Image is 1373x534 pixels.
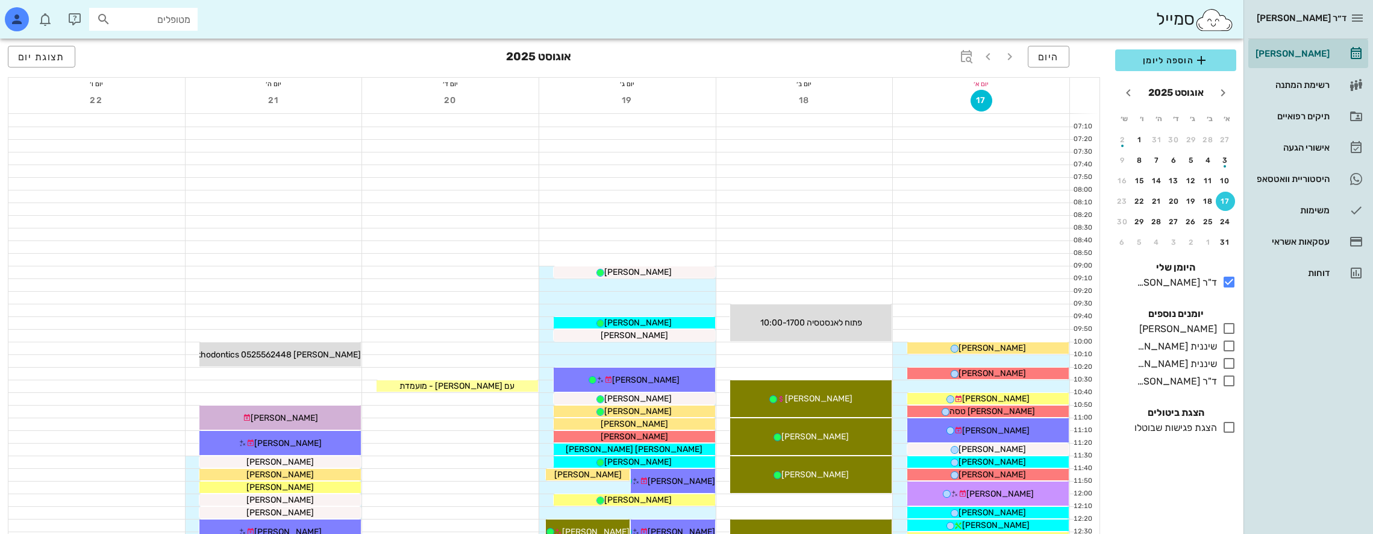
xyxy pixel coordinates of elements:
div: הצגת פגישות שבוטלו [1130,421,1217,435]
button: 24 [1216,212,1235,231]
span: [PERSON_NAME] [601,419,668,429]
span: [PERSON_NAME] [PERSON_NAME] [566,444,702,454]
div: 11:20 [1070,438,1095,448]
div: 6 [1165,156,1184,165]
span: [PERSON_NAME] [959,470,1026,480]
div: 2 [1181,238,1201,247]
button: 7 [1147,151,1166,170]
div: יום ג׳ [539,78,716,90]
div: 07:20 [1070,134,1095,145]
button: 5 [1130,233,1149,252]
button: 18 [1199,192,1218,211]
div: 28 [1199,136,1218,144]
div: יום א׳ [893,78,1069,90]
span: [PERSON_NAME] טסה [949,406,1035,416]
th: ש׳ [1116,108,1132,129]
button: 4 [1199,151,1218,170]
span: [PERSON_NAME] American Orthodontics 0525562448 [151,350,361,360]
span: 19 [616,95,638,105]
div: 7 [1147,156,1166,165]
button: 14 [1147,171,1166,190]
span: [PERSON_NAME] [246,470,314,480]
th: ב׳ [1202,108,1218,129]
span: היום [1038,51,1059,63]
button: 1 [1199,233,1218,252]
button: הוספה ליומן [1115,49,1236,71]
div: דוחות [1253,268,1330,278]
span: פתוח לאנסטסיה 10:00-1700 [760,318,862,328]
span: [PERSON_NAME] [604,495,672,505]
a: עסקאות אשראי [1248,227,1368,256]
div: רשימת המתנה [1253,80,1330,90]
button: 26 [1181,212,1201,231]
th: א׳ [1219,108,1235,129]
a: היסטוריית וואטסאפ [1248,165,1368,193]
div: 13 [1165,177,1184,185]
span: [PERSON_NAME] [648,476,715,486]
span: [PERSON_NAME] [246,507,314,518]
span: 17 [971,95,992,105]
button: 4 [1147,233,1166,252]
span: [PERSON_NAME] [781,470,849,480]
div: 14 [1147,177,1166,185]
h4: היומן שלי [1115,260,1236,275]
span: [PERSON_NAME] [959,457,1026,467]
button: 19 [1181,192,1201,211]
div: 09:00 [1070,261,1095,271]
a: רשימת המתנה [1248,71,1368,99]
a: [PERSON_NAME] [1248,39,1368,68]
span: [PERSON_NAME] [962,520,1030,530]
button: 3 [1165,233,1184,252]
div: 11 [1199,177,1218,185]
img: SmileCloud logo [1195,8,1234,32]
a: דוחות [1248,259,1368,287]
a: משימות [1248,196,1368,225]
div: [PERSON_NAME] [1253,49,1330,58]
span: [PERSON_NAME] [254,438,322,448]
span: [PERSON_NAME] [959,368,1026,379]
span: 18 [793,95,815,105]
div: 07:50 [1070,172,1095,183]
button: חודש שעבר [1212,82,1234,104]
span: הוספה ליומן [1125,53,1227,68]
button: 5 [1181,151,1201,170]
button: 6 [1113,233,1132,252]
div: 9 [1113,156,1132,165]
th: ה׳ [1151,108,1166,129]
div: 10:20 [1070,362,1095,372]
div: תיקים רפואיים [1253,112,1330,121]
button: 27 [1165,212,1184,231]
a: אישורי הגעה [1248,133,1368,162]
button: 31 [1216,233,1235,252]
th: ו׳ [1133,108,1149,129]
div: סמייל [1156,7,1234,33]
span: [PERSON_NAME] [246,482,314,492]
button: 25 [1199,212,1218,231]
span: [PERSON_NAME] [246,457,314,467]
button: 20 [440,90,461,112]
div: 09:20 [1070,286,1095,297]
div: 08:10 [1070,198,1095,208]
button: 6 [1165,151,1184,170]
div: היסטוריית וואטסאפ [1253,174,1330,184]
button: היום [1028,46,1069,68]
div: 20 [1165,197,1184,206]
div: 4 [1147,238,1166,247]
button: 12 [1181,171,1201,190]
button: 29 [1181,130,1201,149]
button: 17 [971,90,992,112]
div: 21 [1147,197,1166,206]
th: ד׳ [1168,108,1183,129]
div: 31 [1216,238,1235,247]
div: 5 [1181,156,1201,165]
div: 10:00 [1070,337,1095,347]
div: 15 [1130,177,1149,185]
div: 2 [1113,136,1132,144]
div: 17 [1216,197,1235,206]
button: 22 [86,90,107,112]
div: יום ו׳ [8,78,185,90]
button: 2 [1113,130,1132,149]
div: 4 [1199,156,1218,165]
button: 17 [1216,192,1235,211]
div: אישורי הגעה [1253,143,1330,152]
